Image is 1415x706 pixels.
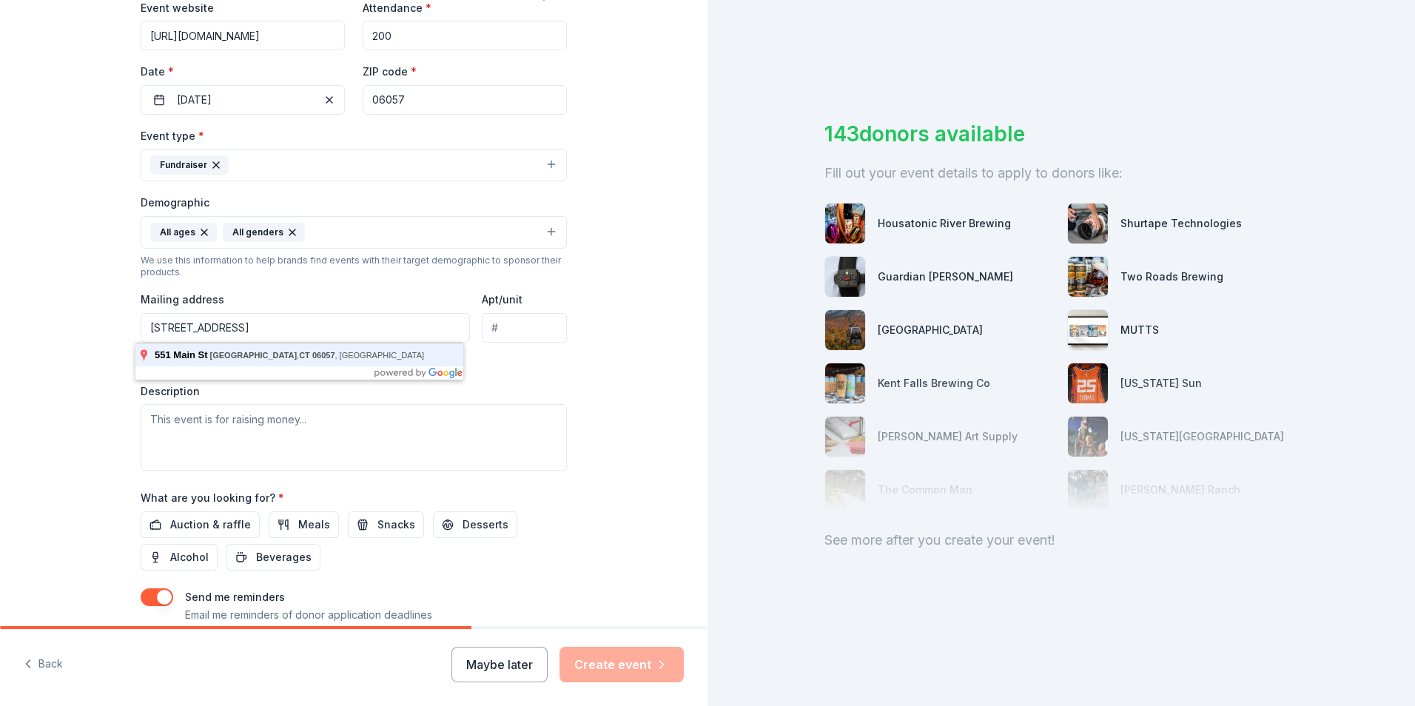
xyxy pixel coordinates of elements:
button: [DATE] [141,85,345,115]
span: Snacks [377,516,415,534]
img: photo for MUTTS [1068,310,1108,350]
button: Back [24,649,63,680]
span: Beverages [256,548,312,566]
div: Shurtape Technologies [1120,215,1242,232]
input: https://www... [141,21,345,50]
span: Auction & raffle [170,516,251,534]
div: All genders [223,223,305,242]
label: Description [141,384,200,399]
input: Enter a US address [141,313,470,343]
div: MUTTS [1120,321,1159,339]
button: Snacks [348,511,424,538]
span: Alcohol [170,548,209,566]
img: photo for Housatonic River Brewing [825,204,865,243]
span: 551 [155,349,171,360]
div: See more after you create your event! [824,528,1298,552]
span: [GEOGRAPHIC_DATA] [210,351,298,360]
p: Email me reminders of donor application deadlines [185,606,432,624]
span: 06057 [312,351,335,360]
div: Two Roads Brewing [1120,268,1223,286]
div: Guardian [PERSON_NAME] [878,268,1013,286]
label: Demographic [141,195,209,210]
button: Meals [269,511,339,538]
label: Mailing address [141,292,224,307]
label: Apt/unit [482,292,522,307]
input: 12345 (U.S. only) [363,85,567,115]
div: Fundraiser [150,155,229,175]
button: Maybe later [451,647,548,682]
input: # [482,313,567,343]
span: CT [299,351,310,360]
span: Main St [173,349,207,360]
div: Housatonic River Brewing [878,215,1011,232]
span: Desserts [463,516,508,534]
button: Auction & raffle [141,511,260,538]
span: , , [GEOGRAPHIC_DATA] [210,351,425,360]
span: Meals [298,516,330,534]
img: photo for Two Roads Brewing [1068,257,1108,297]
img: photo for Shurtape Technologies [1068,204,1108,243]
label: Event type [141,129,204,144]
button: Alcohol [141,544,218,571]
div: All ages [150,223,217,242]
div: 143 donors available [824,118,1298,149]
label: Event website [141,1,214,16]
div: We use this information to help brands find events with their target demographic to sponsor their... [141,255,567,278]
label: What are you looking for? [141,491,284,505]
button: All agesAll genders [141,216,567,249]
button: Beverages [226,544,320,571]
button: Desserts [433,511,517,538]
img: photo for Loon Mountain Resort [825,310,865,350]
div: [GEOGRAPHIC_DATA] [878,321,983,339]
label: Attendance [363,1,431,16]
div: Fill out your event details to apply to donors like: [824,161,1298,185]
label: Date [141,64,345,79]
button: Fundraiser [141,149,567,181]
label: ZIP code [363,64,417,79]
img: photo for Guardian Angel Device [825,257,865,297]
input: 20 [363,21,567,50]
label: Send me reminders [185,591,285,603]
